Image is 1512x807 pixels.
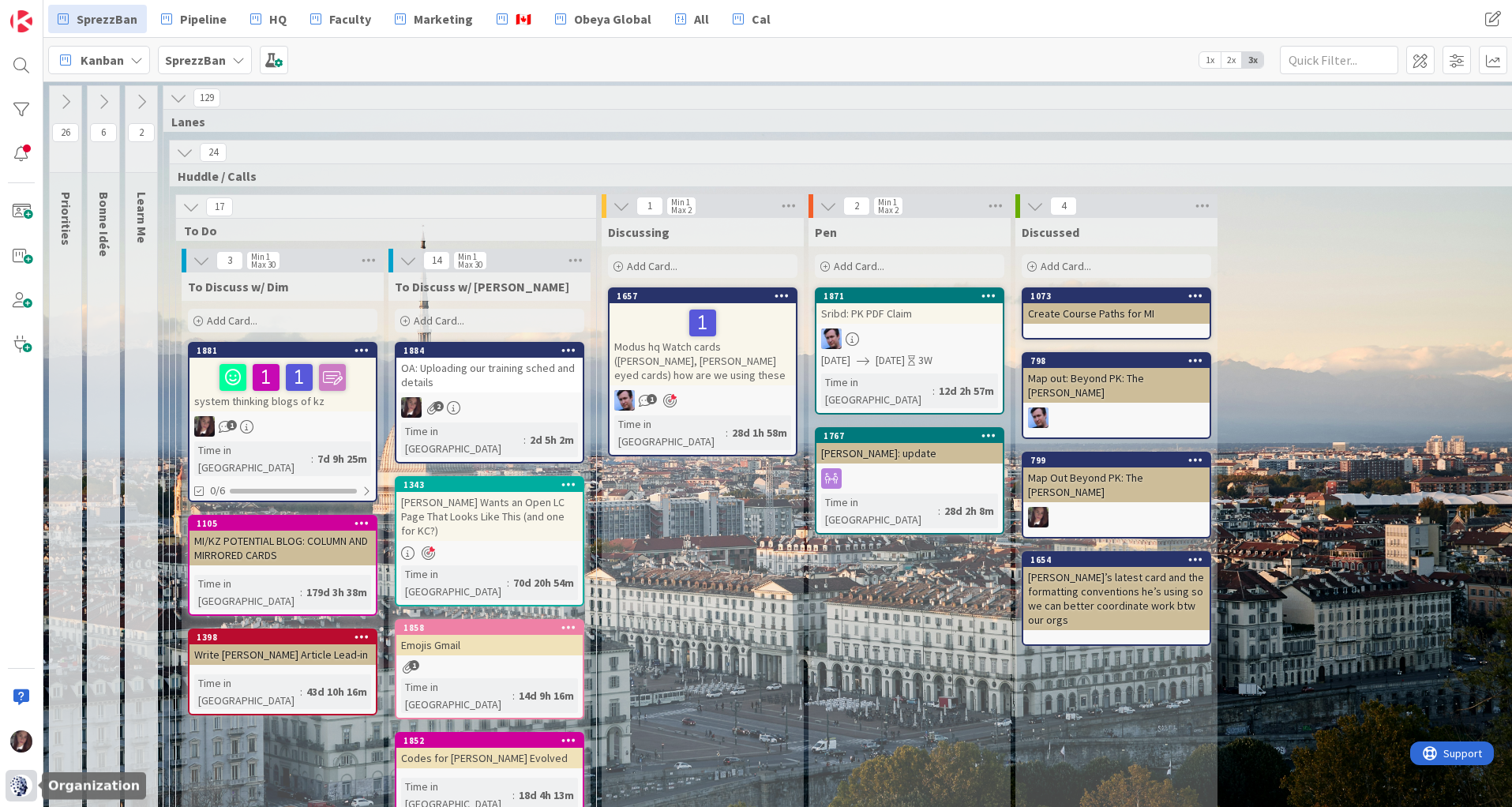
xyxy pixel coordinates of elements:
span: Priorities [58,192,74,246]
img: TD [194,416,215,437]
div: 43d 10h 16m [302,683,371,700]
span: : [300,584,302,601]
div: 70d 20h 54m [509,574,578,591]
div: Time in [GEOGRAPHIC_DATA] [614,415,726,450]
a: 1343[PERSON_NAME] Wants an Open LC Page That Looks Like This (and one for KC?)Time in [GEOGRAPHIC... [395,476,584,606]
a: 1884OA: Uploading our training sched and detailsTDTime in [GEOGRAPHIC_DATA]:2d 5h 2m [395,342,584,464]
span: : [726,424,728,441]
div: 1398 [197,632,376,643]
a: Cal [723,5,780,33]
span: 14 [423,251,450,270]
span: 3x [1242,52,1263,68]
span: Cal [752,9,771,28]
a: HQ [241,5,296,33]
a: All [666,5,718,33]
a: 1073Create Course Paths for MI [1022,287,1211,340]
div: Time in [GEOGRAPHIC_DATA] [821,373,932,408]
div: 1881 [197,345,376,356]
span: Faculty [329,9,371,28]
div: 1852 [396,734,583,748]
img: JB [821,328,842,349]
div: Map out: Beyond PK: The [PERSON_NAME] [1023,368,1210,403]
div: 1884 [396,343,583,358]
div: Min 1 [878,198,897,206]
span: 2x [1221,52,1242,68]
span: : [523,431,526,449]
div: 1105 [189,516,376,531]
div: 798 [1023,354,1210,368]
span: Pipeline [180,9,227,28]
div: Map Out Beyond PK: The [PERSON_NAME] [1023,467,1210,502]
div: JB [610,390,796,411]
span: 1 [409,660,419,670]
div: Emojis Gmail [396,635,583,655]
div: 14d 9h 16m [515,687,578,704]
div: 1343 [396,478,583,492]
div: TD [1023,507,1210,527]
div: 1105MI/KZ POTENTIAL BLOG: COLUMN AND MIRRORED CARDS [189,516,376,565]
span: Discussing [608,224,670,240]
span: Pen [815,224,837,240]
a: 798Map out: Beyond PK: The [PERSON_NAME]JB [1022,352,1211,439]
a: 1398Write [PERSON_NAME] Article Lead-inTime in [GEOGRAPHIC_DATA]:43d 10h 16m [188,629,377,715]
div: MI/KZ POTENTIAL BLOG: COLUMN AND MIRRORED CARDS [189,531,376,565]
div: 1654 [1030,554,1210,565]
a: 1871Sribd: PK PDF ClaimJB[DATE][DATE]3WTime in [GEOGRAPHIC_DATA]:12d 2h 57m [815,287,1004,415]
span: Kanban [81,51,124,69]
div: Codes for [PERSON_NAME] Evolved [396,748,583,768]
span: Add Card... [414,313,464,328]
div: [PERSON_NAME]’s latest card and the formatting conventions he’s using so we can better coordinate... [1023,567,1210,630]
div: 1657 [610,289,796,303]
a: 1767[PERSON_NAME]: updateTime in [GEOGRAPHIC_DATA]:28d 2h 8m [815,427,1004,535]
div: 799 [1030,455,1210,466]
span: To Do [184,223,576,238]
div: Min 1 [251,253,270,261]
span: 0/6 [210,482,225,499]
span: Bonne Idée [96,192,112,257]
div: 1871Sribd: PK PDF Claim [816,289,1003,324]
div: 799 [1023,453,1210,467]
span: Marketing [414,9,473,28]
img: Visit kanbanzone.com [10,10,32,32]
div: Max 30 [458,261,482,268]
div: 1858 [403,622,583,633]
img: TD [1028,507,1049,527]
a: 1657Modus hq Watch cards ([PERSON_NAME], [PERSON_NAME] eyed cards) how are we using theseJBTime i... [608,287,797,456]
div: [PERSON_NAME]: update [816,443,1003,464]
img: avatar [10,775,32,797]
div: 1767[PERSON_NAME]: update [816,429,1003,464]
a: Faculty [301,5,381,33]
div: 798 [1030,355,1210,366]
div: 798Map out: Beyond PK: The [PERSON_NAME] [1023,354,1210,403]
div: Max 2 [878,206,899,214]
span: Discussed [1022,224,1079,240]
div: Time in [GEOGRAPHIC_DATA] [194,674,300,709]
div: Time in [GEOGRAPHIC_DATA] [401,678,512,713]
span: Add Card... [207,313,257,328]
div: 1852 [403,735,583,746]
div: 1881 [189,343,376,358]
div: 1767 [824,430,1003,441]
div: 28d 2h 8m [940,502,998,520]
h5: Organization [48,779,140,794]
div: 12d 2h 57m [935,382,998,400]
div: 18d 4h 13m [515,786,578,804]
img: JB [614,390,635,411]
span: 2 [128,123,155,142]
span: 1x [1199,52,1221,68]
div: 1343 [403,479,583,490]
div: TD [189,416,376,437]
span: 129 [193,88,220,107]
div: 1073 [1030,291,1210,302]
div: 1884 [403,345,583,356]
span: 26 [52,123,79,142]
div: 1852Codes for [PERSON_NAME] Evolved [396,734,583,768]
span: : [932,382,935,400]
div: Max 2 [671,206,692,214]
a: Marketing [385,5,482,33]
div: 7d 9h 25m [313,450,371,467]
div: Min 1 [671,198,690,206]
span: Obeya Global [574,9,651,28]
a: SprezzBan [48,5,147,33]
span: SprezzBan [77,9,137,28]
